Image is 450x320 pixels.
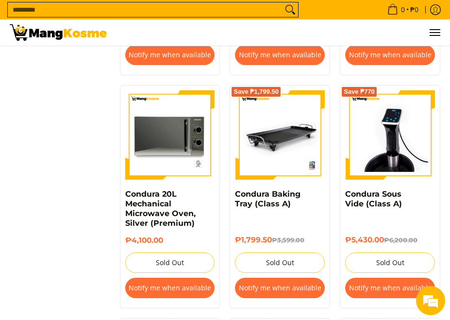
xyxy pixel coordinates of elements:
[235,253,325,273] button: Sold Out
[117,19,440,46] nav: Main Menu
[235,45,325,65] button: Notify me when available
[159,5,183,28] div: Minimize live chat window
[283,2,298,17] button: Search
[56,97,134,195] span: We're online!
[429,19,440,46] button: Menu
[235,90,325,180] img: condura-baking-tray-right-side-view-mang-kosme
[50,54,163,67] div: Chat with us now
[409,6,420,13] span: ₱0
[125,90,215,180] img: Condura 20L Mechanical Microwave Oven, Silver (Premium)
[125,253,215,273] button: Sold Out
[345,189,402,208] a: Condura Sous Vide (Class A)
[125,278,215,298] button: Notify me when available
[400,6,406,13] span: 0
[345,235,435,245] h6: ₱5,430.00
[345,45,435,65] button: Notify me when available
[345,278,435,298] button: Notify me when available
[235,235,325,245] h6: ₱1,799.50
[125,236,215,245] h6: ₱4,100.00
[235,189,300,208] a: Condura Baking Tray (Class A)
[117,19,440,46] ul: Customer Navigation
[384,4,421,15] span: •
[384,236,417,244] del: ₱6,200.00
[125,189,196,228] a: Condura 20L Mechanical Microwave Oven, Silver (Premium)
[344,89,375,95] span: Save ₱770
[235,278,325,298] button: Notify me when available
[10,24,107,41] img: Small Appliances l Mang Kosme: Home Appliances Warehouse Sale | Page 2
[345,90,435,180] img: Condura Sous Vide (Class A)
[272,236,304,244] del: ₱3,599.00
[345,253,435,273] button: Sold Out
[125,45,215,65] button: Notify me when available
[5,215,185,249] textarea: Type your message and hit 'Enter'
[233,89,279,95] span: Save ₱1,799.50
